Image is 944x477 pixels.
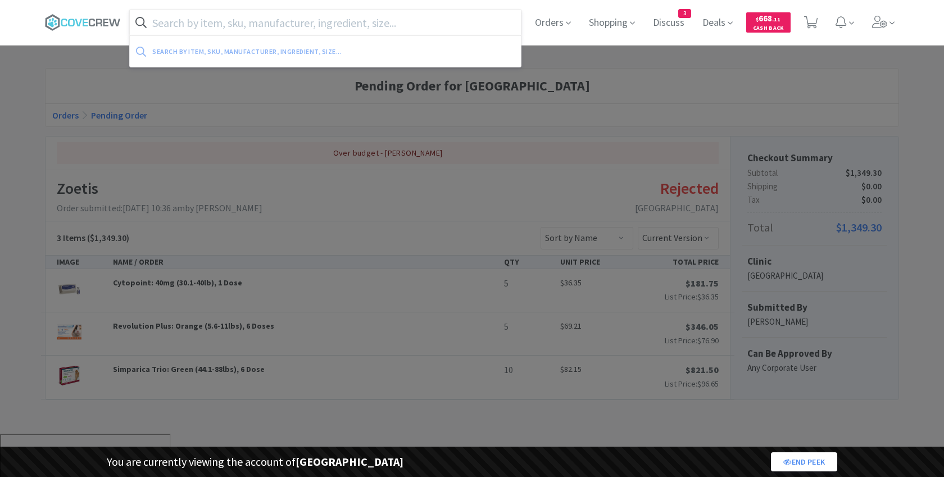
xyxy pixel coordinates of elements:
span: 3 [679,10,691,17]
a: Discuss3 [648,18,689,28]
span: 668 [756,13,780,24]
a: End Peek [771,452,837,471]
span: . 11 [772,16,780,23]
input: Search by item, sku, manufacturer, ingredient, size... [130,10,521,35]
span: $ [756,16,759,23]
a: $668.11Cash Back [746,7,791,38]
strong: [GEOGRAPHIC_DATA] [296,455,403,469]
div: Search by item, sku, manufacturer, ingredient, size... [152,43,428,60]
span: Cash Back [753,25,784,33]
p: You are currently viewing the account of [107,453,403,471]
